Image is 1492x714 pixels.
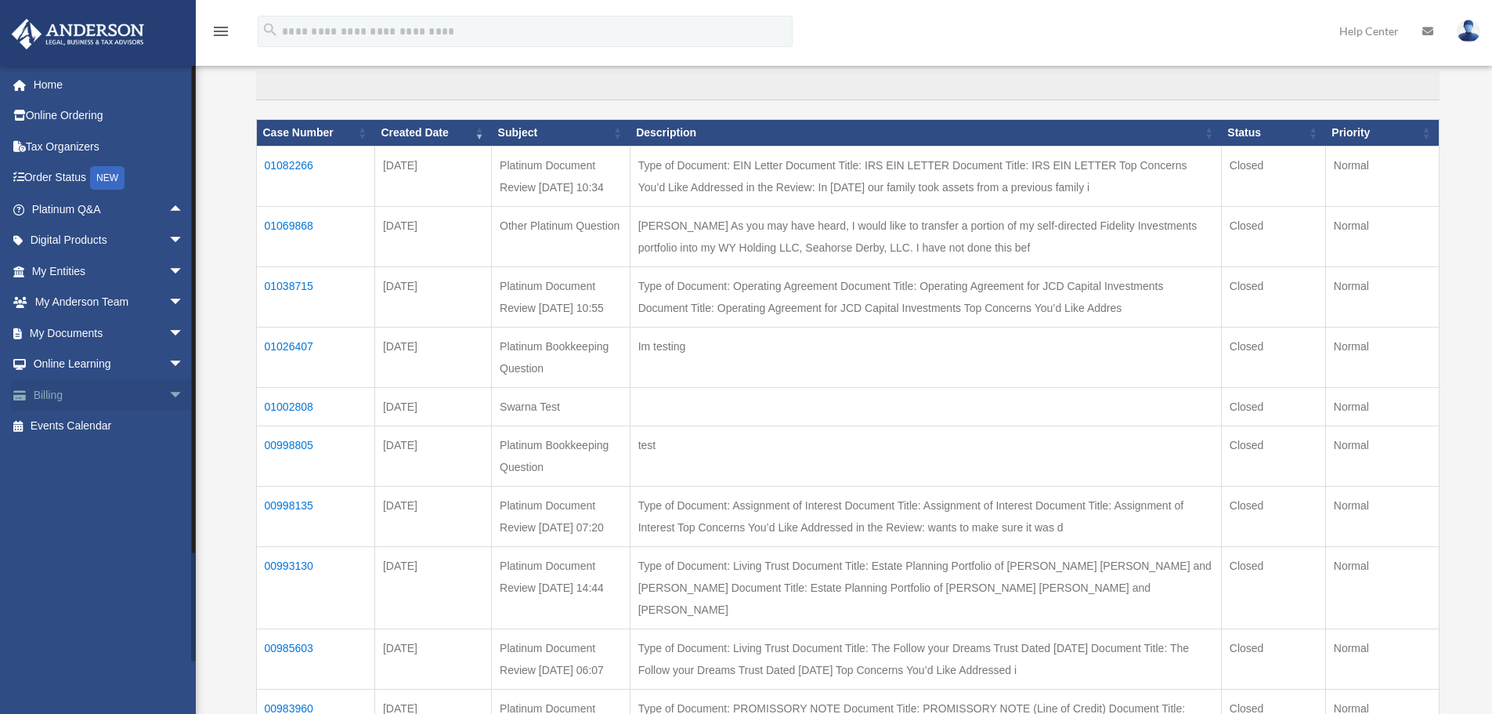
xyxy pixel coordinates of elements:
td: Closed [1221,327,1325,387]
a: Billingarrow_drop_down [11,379,208,411]
td: Type of Document: Living Trust Document Title: Estate Planning Portfolio of [PERSON_NAME] [PERSON... [630,546,1221,629]
td: [DATE] [374,206,491,266]
td: 00998135 [256,486,374,546]
td: Closed [1221,546,1325,629]
td: Normal [1325,146,1439,206]
td: test [630,426,1221,486]
img: Anderson Advisors Platinum Portal [7,19,149,49]
a: Order StatusNEW [11,162,208,194]
th: Status: activate to sort column ascending [1221,120,1325,147]
a: Digital Productsarrow_drop_down [11,225,208,256]
td: Closed [1221,206,1325,266]
i: menu [211,22,230,41]
a: My Anderson Teamarrow_drop_down [11,287,208,318]
div: NEW [90,166,125,190]
span: arrow_drop_down [168,287,200,319]
th: Created Date: activate to sort column ascending [374,120,491,147]
td: Normal [1325,426,1439,486]
td: [DATE] [374,426,491,486]
span: arrow_drop_down [168,349,200,381]
td: Type of Document: Living Trust Document Title: The Follow your Dreams Trust Dated [DATE] Document... [630,629,1221,689]
td: Closed [1221,146,1325,206]
td: Closed [1221,387,1325,426]
td: Platinum Document Review [DATE] 06:07 [492,629,630,689]
td: Normal [1325,206,1439,266]
td: Other Platinum Question [492,206,630,266]
td: Normal [1325,387,1439,426]
td: Swarna Test [492,387,630,426]
td: [DATE] [374,387,491,426]
td: Platinum Bookkeeping Question [492,426,630,486]
td: Type of Document: Operating Agreement Document Title: Operating Agreement for JCD Capital Investm... [630,266,1221,327]
img: User Pic [1457,20,1480,42]
a: Tax Organizers [11,131,208,162]
td: 01082266 [256,146,374,206]
a: Online Learningarrow_drop_down [11,349,208,380]
td: 01026407 [256,327,374,387]
td: [DATE] [374,486,491,546]
td: Type of Document: EIN Letter Document Title: IRS EIN LETTER Document Title: IRS EIN LETTER Top Co... [630,146,1221,206]
td: [DATE] [374,629,491,689]
td: [DATE] [374,146,491,206]
td: [DATE] [374,266,491,327]
a: menu [211,27,230,41]
td: Closed [1221,486,1325,546]
td: Platinum Bookkeeping Question [492,327,630,387]
span: arrow_drop_up [168,194,200,226]
a: My Documentsarrow_drop_down [11,317,208,349]
td: Closed [1221,426,1325,486]
td: [PERSON_NAME] As you may have heard, I would like to transfer a portion of my self-directed Fidel... [630,206,1221,266]
a: Online Ordering [11,100,208,132]
td: Platinum Document Review [DATE] 10:34 [492,146,630,206]
td: Im testing [630,327,1221,387]
td: [DATE] [374,546,491,629]
td: 01002808 [256,387,374,426]
td: [DATE] [374,327,491,387]
i: search [262,21,279,38]
td: Normal [1325,546,1439,629]
td: Platinum Document Review [DATE] 10:55 [492,266,630,327]
td: Normal [1325,266,1439,327]
a: Home [11,69,208,100]
th: Subject: activate to sort column ascending [492,120,630,147]
td: 01038715 [256,266,374,327]
td: 01069868 [256,206,374,266]
td: Normal [1325,486,1439,546]
td: Type of Document: Assignment of Interest Document Title: Assignment of Interest Document Title: A... [630,486,1221,546]
a: Platinum Q&Aarrow_drop_up [11,194,200,225]
td: 00985603 [256,629,374,689]
a: Events Calendar [11,411,208,442]
a: My Entitiesarrow_drop_down [11,256,208,287]
td: Normal [1325,629,1439,689]
td: Platinum Document Review [DATE] 07:20 [492,486,630,546]
span: arrow_drop_down [168,225,200,257]
td: 00998805 [256,426,374,486]
th: Priority: activate to sort column ascending [1325,120,1439,147]
td: 00993130 [256,546,374,629]
td: Closed [1221,629,1325,689]
span: arrow_drop_down [168,256,200,288]
td: Normal [1325,327,1439,387]
td: Closed [1221,266,1325,327]
span: arrow_drop_down [168,317,200,350]
th: Case Number: activate to sort column ascending [256,120,374,147]
td: Platinum Document Review [DATE] 14:44 [492,546,630,629]
span: arrow_drop_down [168,379,200,411]
th: Description: activate to sort column ascending [630,120,1221,147]
label: Search: [256,49,1440,101]
input: Search: [256,71,1440,101]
